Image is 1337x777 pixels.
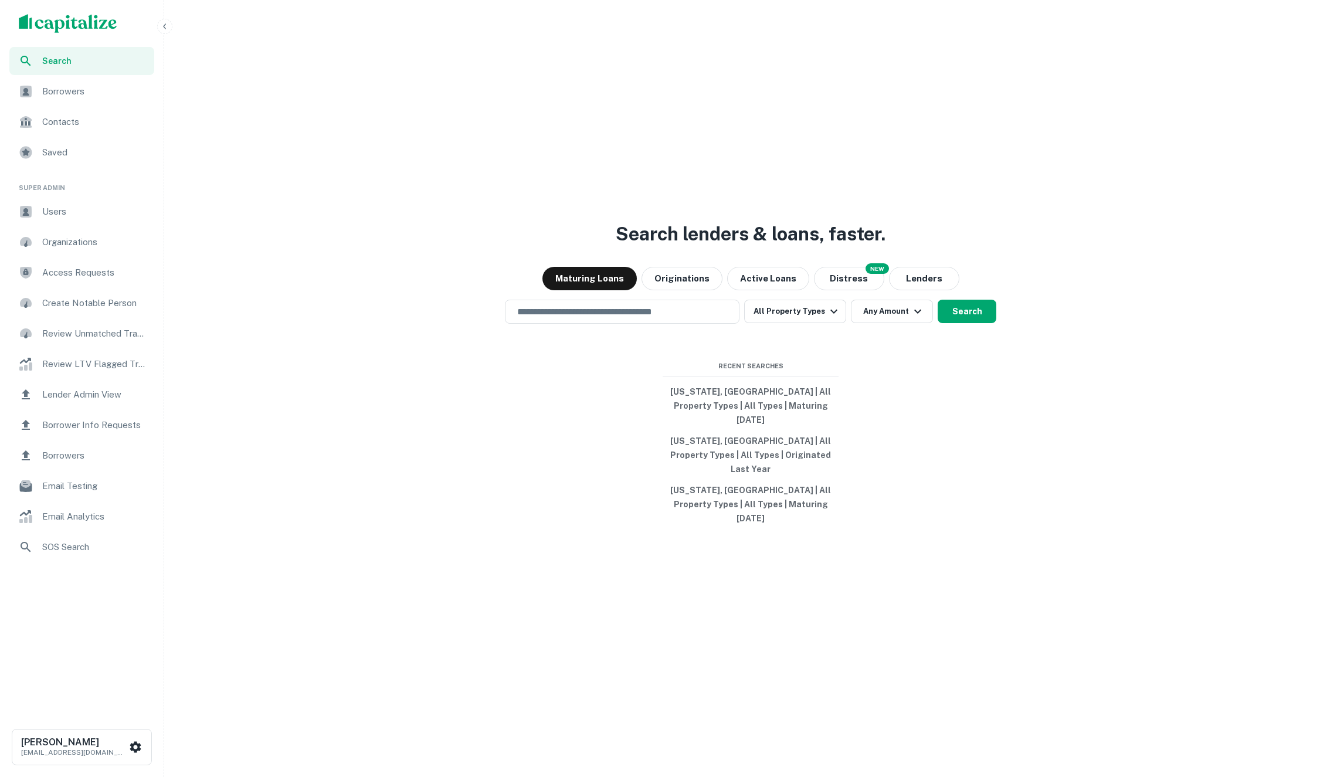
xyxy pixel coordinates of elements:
[938,300,996,323] button: Search
[42,296,147,310] span: Create Notable Person
[663,480,839,529] button: [US_STATE], [GEOGRAPHIC_DATA] | All Property Types | All Types | Maturing [DATE]
[663,430,839,480] button: [US_STATE], [GEOGRAPHIC_DATA] | All Property Types | All Types | Originated Last Year
[642,267,722,290] button: Originations
[42,479,147,493] span: Email Testing
[744,300,846,323] button: All Property Types
[42,145,147,160] span: Saved
[9,47,154,75] a: Search
[19,14,117,33] img: capitalize-logo.png
[9,77,154,106] a: Borrowers
[663,361,839,371] span: Recent Searches
[1278,683,1337,739] iframe: Chat Widget
[42,235,147,249] span: Organizations
[42,418,147,432] span: Borrower Info Requests
[814,267,884,290] button: Search distressed loans with lien and other non-mortgage details.
[616,220,885,248] h3: Search lenders & loans, faster.
[42,449,147,463] span: Borrowers
[42,205,147,219] span: Users
[9,228,154,256] a: Organizations
[9,381,154,409] a: Lender Admin View
[9,138,154,167] a: Saved
[9,108,154,136] a: Contacts
[9,472,154,500] a: Email Testing
[9,320,154,348] a: Review Unmatched Transactions
[9,411,154,439] a: Borrower Info Requests
[42,84,147,99] span: Borrowers
[9,533,154,561] a: SOS Search
[9,169,154,198] li: Super Admin
[21,738,127,747] h6: [PERSON_NAME]
[42,327,147,341] span: Review Unmatched Transactions
[889,267,959,290] button: Lenders
[9,259,154,287] a: Access Requests
[42,55,147,67] span: Search
[866,263,889,274] div: NEW
[42,510,147,524] span: Email Analytics
[663,381,839,430] button: [US_STATE], [GEOGRAPHIC_DATA] | All Property Types | All Types | Maturing [DATE]
[851,300,933,323] button: Any Amount
[42,266,147,280] span: Access Requests
[12,729,152,765] button: [PERSON_NAME][EMAIL_ADDRESS][DOMAIN_NAME]
[9,503,154,531] a: Email Analytics
[727,267,809,290] button: Active Loans
[9,289,154,317] a: Create Notable Person
[542,267,637,290] button: Maturing Loans
[42,357,147,371] span: Review LTV Flagged Transactions
[9,198,154,226] a: Users
[42,115,147,129] span: Contacts
[21,747,127,758] p: [EMAIL_ADDRESS][DOMAIN_NAME]
[42,540,147,554] span: SOS Search
[9,442,154,470] a: Borrowers
[9,350,154,378] a: Review LTV Flagged Transactions
[42,388,147,402] span: Lender Admin View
